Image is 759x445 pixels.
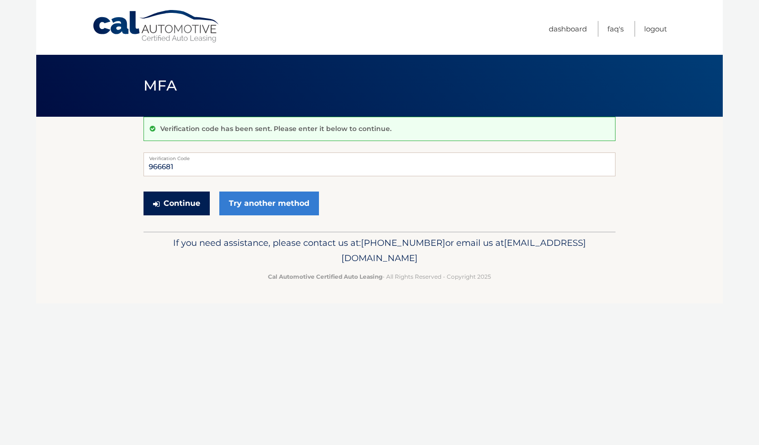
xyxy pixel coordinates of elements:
[144,152,615,160] label: Verification Code
[644,21,667,37] a: Logout
[219,192,319,215] a: Try another method
[268,273,382,280] strong: Cal Automotive Certified Auto Leasing
[144,152,615,176] input: Verification Code
[150,272,609,282] p: - All Rights Reserved - Copyright 2025
[92,10,221,43] a: Cal Automotive
[150,235,609,266] p: If you need assistance, please contact us at: or email us at
[144,77,177,94] span: MFA
[549,21,587,37] a: Dashboard
[144,192,210,215] button: Continue
[160,124,391,133] p: Verification code has been sent. Please enter it below to continue.
[341,237,586,263] span: [EMAIL_ADDRESS][DOMAIN_NAME]
[607,21,624,37] a: FAQ's
[361,237,445,248] span: [PHONE_NUMBER]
